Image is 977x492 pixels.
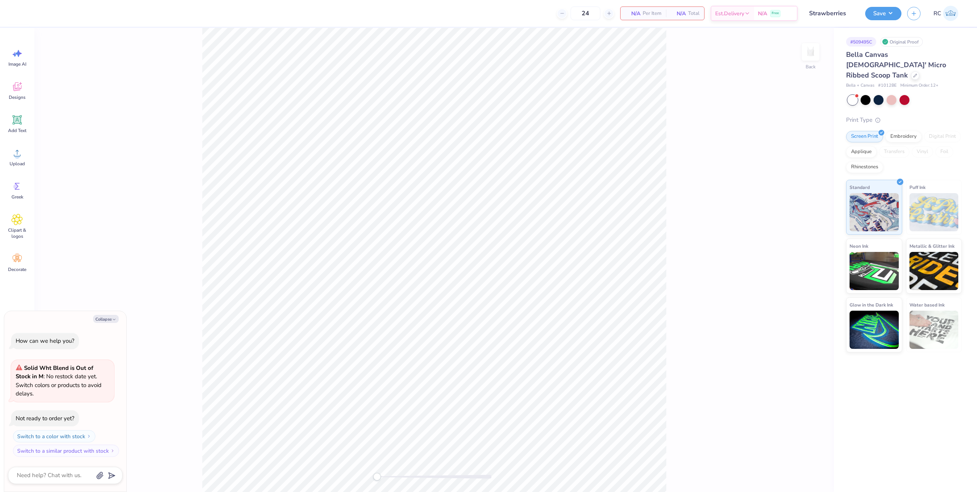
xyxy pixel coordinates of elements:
[933,9,941,18] span: RC
[758,10,767,18] span: N/A
[110,448,115,453] img: Switch to a similar product with stock
[885,131,922,142] div: Embroidery
[13,445,119,457] button: Switch to a similar product with stock
[846,37,876,47] div: # 509495C
[643,10,661,18] span: Per Item
[803,6,859,21] input: Untitled Design
[5,227,30,239] span: Clipart & logos
[900,82,938,89] span: Minimum Order: 12 +
[16,415,74,422] div: Not ready to order yet?
[846,131,883,142] div: Screen Print
[846,116,962,124] div: Print Type
[625,10,640,18] span: N/A
[943,6,958,21] img: Rio Cabojoc
[11,194,23,200] span: Greek
[912,146,933,158] div: Vinyl
[878,82,896,89] span: # 1012BE
[772,11,779,16] span: Free
[16,337,74,345] div: How can we help you?
[8,266,26,273] span: Decorate
[850,183,870,191] span: Standard
[909,311,959,349] img: Water based Ink
[13,430,95,442] button: Switch to a color with stock
[8,61,26,67] span: Image AI
[87,434,91,439] img: Switch to a color with stock
[909,183,925,191] span: Puff Ink
[846,161,883,173] div: Rhinestones
[803,44,818,60] img: Back
[850,193,899,231] img: Standard
[9,94,26,100] span: Designs
[16,364,93,381] strong: Solid Wht Blend is Out of Stock in M
[909,193,959,231] img: Puff Ink
[93,315,119,323] button: Collapse
[16,364,102,398] span: : No restock date yet. Switch colors or products to avoid delays.
[571,6,600,20] input: – –
[879,146,909,158] div: Transfers
[806,63,816,70] div: Back
[930,6,962,21] a: RC
[671,10,686,18] span: N/A
[8,127,26,134] span: Add Text
[850,301,893,309] span: Glow in the Dark Ink
[865,7,901,20] button: Save
[846,146,877,158] div: Applique
[935,146,953,158] div: Foil
[850,242,868,250] span: Neon Ink
[909,301,945,309] span: Water based Ink
[880,37,923,47] div: Original Proof
[924,131,961,142] div: Digital Print
[10,161,25,167] span: Upload
[715,10,744,18] span: Est. Delivery
[373,473,381,481] div: Accessibility label
[850,311,899,349] img: Glow in the Dark Ink
[688,10,700,18] span: Total
[909,252,959,290] img: Metallic & Glitter Ink
[846,50,946,80] span: Bella Canvas [DEMOGRAPHIC_DATA]' Micro Ribbed Scoop Tank
[850,252,899,290] img: Neon Ink
[909,242,954,250] span: Metallic & Glitter Ink
[846,82,874,89] span: Bella + Canvas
